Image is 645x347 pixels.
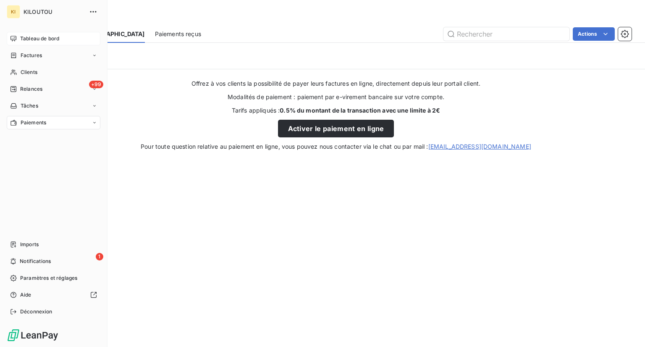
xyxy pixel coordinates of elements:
[20,85,42,93] span: Relances
[21,68,37,76] span: Clients
[7,329,59,342] img: Logo LeanPay
[155,30,201,38] span: Paiements reçus
[228,93,444,101] span: Modalités de paiement : paiement par e-virement bancaire sur votre compte.
[141,142,531,151] span: Pour toute question relative au paiement en ligne, vous pouvez nous contacter via le chat ou par ...
[96,253,103,260] span: 1
[20,308,52,315] span: Déconnexion
[21,102,38,110] span: Tâches
[20,35,59,42] span: Tableau de bord
[20,258,51,265] span: Notifications
[232,106,440,115] span: Tarifs appliqués :
[20,291,31,299] span: Aide
[20,274,77,282] span: Paramètres et réglages
[616,318,637,339] iframe: Intercom live chat
[280,107,440,114] strong: 0.5% du montant de la transaction avec une limite à 2€
[573,27,615,41] button: Actions
[7,5,20,18] div: KI
[20,241,39,248] span: Imports
[24,8,84,15] span: KILOUTOU
[191,79,480,88] span: Offrez à vos clients la possibilité de payer leurs factures en ligne, directement depuis leur por...
[89,81,103,88] span: +99
[7,288,100,302] a: Aide
[21,52,42,59] span: Factures
[278,120,394,137] button: Activer le paiement en ligne
[21,119,46,126] span: Paiements
[428,143,531,150] a: [EMAIL_ADDRESS][DOMAIN_NAME]
[443,27,569,41] input: Rechercher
